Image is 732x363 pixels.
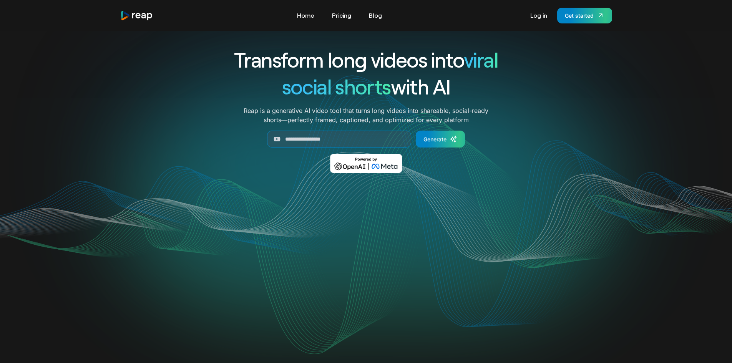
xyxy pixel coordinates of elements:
[120,10,153,21] a: home
[464,47,498,72] span: viral
[206,46,526,73] h1: Transform long videos into
[365,9,386,22] a: Blog
[330,154,402,173] img: Powered by OpenAI & Meta
[293,9,318,22] a: Home
[416,131,465,148] a: Generate
[328,9,355,22] a: Pricing
[206,131,526,148] form: Generate Form
[206,73,526,100] h1: with AI
[282,74,391,99] span: social shorts
[423,135,447,143] div: Generate
[526,9,551,22] a: Log in
[244,106,488,124] p: Reap is a generative AI video tool that turns long videos into shareable, social-ready shorts—per...
[211,184,521,339] video: Your browser does not support the video tag.
[120,10,153,21] img: reap logo
[565,12,594,20] div: Get started
[557,8,612,23] a: Get started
